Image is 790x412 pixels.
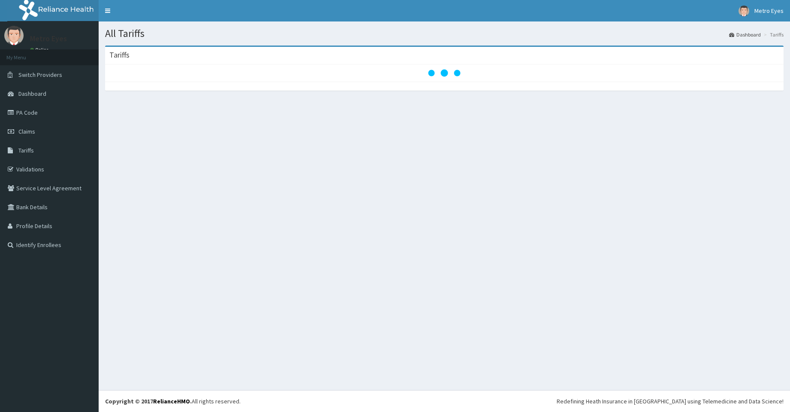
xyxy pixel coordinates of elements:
a: Dashboard [729,31,761,38]
h1: All Tariffs [105,28,784,39]
span: Dashboard [18,90,46,98]
span: Switch Providers [18,71,62,79]
img: User Image [4,26,24,45]
h3: Tariffs [109,51,130,59]
li: Tariffs [762,31,784,38]
svg: audio-loading [427,56,461,90]
img: User Image [739,6,749,16]
div: Redefining Heath Insurance in [GEOGRAPHIC_DATA] using Telemedicine and Data Science! [557,397,784,406]
a: Online [30,47,51,53]
span: Metro Eyes [754,7,784,15]
a: RelianceHMO [153,397,190,405]
p: Metro Eyes [30,35,67,43]
footer: All rights reserved. [99,390,790,412]
span: Claims [18,128,35,135]
strong: Copyright © 2017 . [105,397,192,405]
span: Tariffs [18,146,34,154]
